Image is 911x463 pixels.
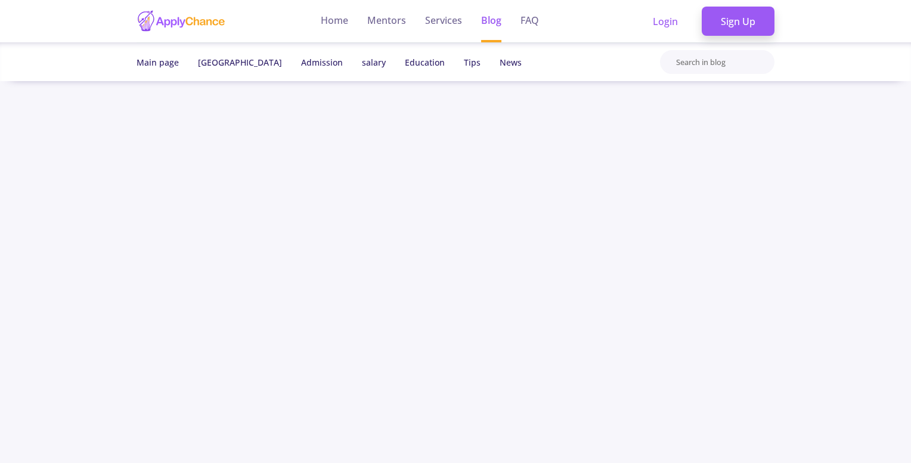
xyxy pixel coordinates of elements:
img: applychance logo [137,10,226,33]
a: Admission [301,57,343,68]
a: Education [405,57,445,68]
a: Login [634,7,697,36]
a: Sign Up [702,7,774,36]
a: News [500,57,522,68]
a: Tips [464,57,481,68]
span: Main page [137,57,179,68]
a: [GEOGRAPHIC_DATA] [198,57,282,68]
input: Search in blog [675,54,773,70]
a: salary [362,57,386,68]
